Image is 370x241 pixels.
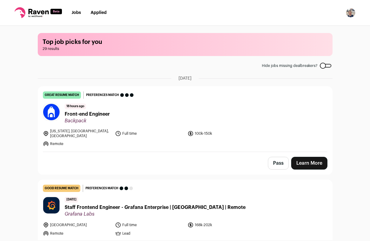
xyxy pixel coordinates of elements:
[179,75,191,81] span: [DATE]
[43,230,112,236] li: Remote
[291,157,327,170] a: Learn More
[65,197,78,203] span: [DATE]
[43,91,81,99] div: great resume match
[115,230,184,236] li: Lead
[91,11,107,15] a: Applied
[43,141,112,147] li: Remote
[115,222,184,228] li: Full time
[346,8,356,18] button: Open dropdown
[65,204,246,211] span: Staff Frontend Engineer - Grafana Enterprise | [GEOGRAPHIC_DATA] | Remote
[43,222,112,228] li: [GEOGRAPHIC_DATA]
[43,197,60,213] img: 21f8108c1379f438a9e437655320112b65e2fa2a1e81b6a9fc793ac4adf17025.jpg
[85,185,118,191] span: Preferences match
[188,222,256,228] li: 168k-202k
[43,46,328,51] span: 29 results
[43,104,60,120] img: 5bd66c6a0dae0b76368f98f4b36bbd5c4e61d771cd1b227cbab099c68536453e.jpg
[86,92,119,98] span: Preferences match
[43,38,328,46] h1: Top job picks for you
[72,11,81,15] a: Jobs
[43,129,112,138] li: [US_STATE], [GEOGRAPHIC_DATA], [GEOGRAPHIC_DATA]
[65,104,86,109] span: 18 hours ago
[38,87,332,152] a: great resume match Preferences match 18 hours ago Front-end Engineer Backpack [US_STATE], [GEOGRA...
[262,63,317,68] span: Hide jobs missing dealbreakers?
[65,118,110,124] span: Backpack
[268,157,289,170] button: Pass
[65,111,110,118] span: Front-end Engineer
[43,185,80,192] div: good resume match
[346,8,356,18] img: 7117001-medium_jpg
[115,129,184,138] li: Full time
[188,129,256,138] li: 100k-150k
[65,211,246,217] span: Grafana Labs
